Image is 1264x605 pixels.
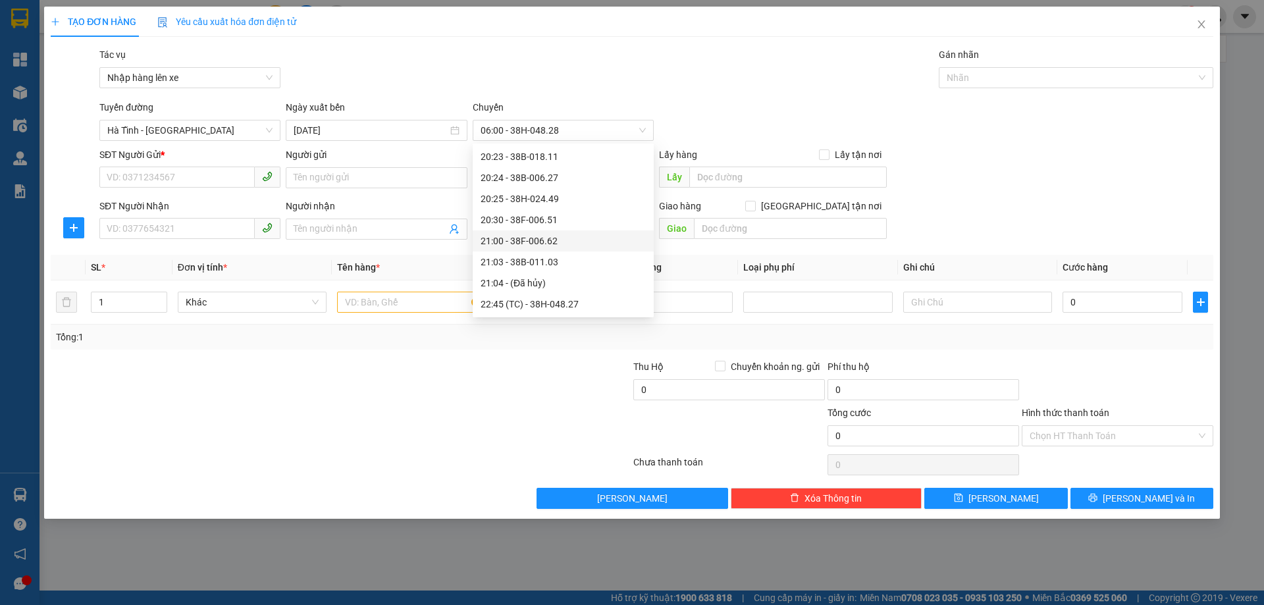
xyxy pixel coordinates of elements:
[1193,292,1207,313] button: plus
[828,359,1019,379] div: Phí thu hộ
[337,262,380,273] span: Tên hàng
[1070,488,1213,509] button: printer[PERSON_NAME] và In
[659,149,697,160] span: Lấy hàng
[286,199,467,213] div: Người nhận
[294,123,447,138] input: 15/09/2025
[481,120,646,140] span: 06:00 - 38H-048.28
[526,262,573,273] span: Định lượng
[537,488,728,509] button: [PERSON_NAME]
[659,218,694,239] span: Giao
[613,292,733,313] input: 0
[689,167,887,188] input: Dọc đường
[613,262,662,273] span: Giá trị hàng
[64,223,84,233] span: plus
[262,223,273,233] span: phone
[337,292,486,313] input: VD: Bàn, Ghế
[99,49,126,60] label: Tác vụ
[659,201,701,211] span: Giao hàng
[99,199,280,213] div: SĐT Người Nhận
[63,217,84,238] button: plus
[449,224,460,234] span: user-add
[1194,297,1207,307] span: plus
[790,493,799,504] span: delete
[903,292,1052,313] input: Ghi Chú
[633,361,664,372] span: Thu Hộ
[828,408,871,418] span: Tổng cước
[829,147,887,162] span: Lấy tận nơi
[286,147,467,162] div: Người gửi
[99,100,280,120] div: Tuyến đường
[804,491,862,506] span: Xóa Thông tin
[1196,19,1207,30] span: close
[1022,408,1109,418] label: Hình thức thanh toán
[659,167,689,188] span: Lấy
[186,292,319,312] span: Khác
[286,100,467,120] div: Ngày xuất bến
[694,218,887,239] input: Dọc đường
[157,17,168,28] img: icon
[898,255,1057,280] th: Ghi chú
[1103,491,1195,506] span: [PERSON_NAME] và In
[954,493,963,504] span: save
[968,491,1039,506] span: [PERSON_NAME]
[107,68,273,88] span: Nhập hàng lên xe
[1088,493,1097,504] span: printer
[56,292,77,313] button: delete
[51,16,136,27] span: TẠO ĐƠN HÀNG
[589,292,602,313] span: kg
[56,330,488,344] div: Tổng: 1
[178,262,227,273] span: Đơn vị tính
[51,17,60,26] span: plus
[597,491,668,506] span: [PERSON_NAME]
[473,100,654,120] div: Chuyến
[481,168,646,188] span: VP Cổ Đạm
[738,255,897,280] th: Loại phụ phí
[473,201,510,211] span: VP Nhận
[725,359,825,374] span: Chuyển khoản ng. gửi
[91,262,101,273] span: SL
[924,488,1067,509] button: save[PERSON_NAME]
[262,171,273,182] span: phone
[939,49,979,60] label: Gán nhãn
[107,120,273,140] span: Hà Tĩnh - Hà Nội
[473,147,654,162] div: VP gửi
[632,455,826,478] div: Chưa thanh toán
[1063,262,1108,273] span: Cước hàng
[756,199,887,213] span: [GEOGRAPHIC_DATA] tận nơi
[99,147,280,162] div: SĐT Người Gửi
[731,488,922,509] button: deleteXóa Thông tin
[1183,7,1220,43] button: Close
[157,16,296,27] span: Yêu cầu xuất hóa đơn điện tử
